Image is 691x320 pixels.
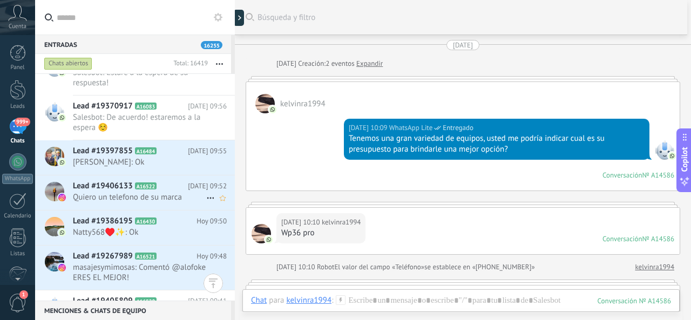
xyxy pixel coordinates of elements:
div: [DATE] 10:10 [281,217,322,228]
div: WhatsApp [2,174,33,184]
div: Menciones & Chats de equipo [35,301,231,320]
span: Lead #19397855 [73,146,133,156]
span: Hoy 09:50 [197,216,227,227]
span: kelvinra1994 [322,217,361,228]
span: Lead #19370917 [73,101,133,112]
img: com.amocrm.amocrmwa.svg [58,159,66,166]
div: Panel [2,64,33,71]
span: Hoy 09:48 [197,251,227,262]
span: 1 [19,290,28,299]
span: Salesbot: Estaré a la espera de su respuesta! [73,67,206,88]
div: Conversación [602,171,642,180]
span: [DATE] 09:56 [188,101,227,112]
span: Lead #19406133 [73,181,133,192]
span: [DATE] 09:52 [188,181,227,192]
div: [DATE] [453,40,473,50]
a: Lead #19397855 A16484 [DATE] 09:55 [PERSON_NAME]: Ok [35,140,235,175]
span: A16083 [135,103,157,110]
div: Listas [2,250,33,257]
div: Chats abiertos [44,57,92,70]
span: 16255 [201,41,222,49]
span: Robot [317,262,334,271]
div: Chats [2,138,33,145]
span: kelvinra1994 [255,94,275,113]
span: Búsqueda y filtro [258,12,676,23]
a: Lead #19386195 A16430 Hoy 09:50 ️‍Natty568♥️✨: Ok [35,210,235,245]
span: [PERSON_NAME]: Ok [73,157,206,167]
div: Total: 16419 [169,58,208,69]
img: com.amocrm.amocrmwa.svg [265,236,273,243]
a: Lead #19370917 A16083 [DATE] 09:56 Salesbot: De acuerdo! estaremos a la espera ☺️ [35,96,235,140]
span: 999+ [15,118,30,126]
span: [DATE] 09:41 [188,296,227,307]
div: Creación: [276,58,383,69]
span: se establece en «[PHONE_NUMBER]» [424,262,535,273]
span: Lead #19405809 [73,296,133,307]
span: Quiero un telefono de su marca [73,192,206,202]
div: Calendario [2,213,33,220]
div: 14586 [598,296,671,305]
span: Salesbot: De acuerdo! estaremos a la espera ☺️ [73,112,206,133]
div: Mostrar [233,10,244,26]
span: kelvinra1994 [280,99,326,109]
div: № A14586 [642,171,674,180]
div: [DATE] 10:10 [276,262,317,273]
span: masajesymimosas: Comentó @alofoke ERES EL MEJOR! [73,262,206,283]
img: instagram.svg [58,264,66,271]
img: com.amocrm.amocrmwa.svg [58,114,66,121]
span: ️‍Natty568♥️✨: Ok [73,227,206,237]
a: Lead #19406133 A16522 [DATE] 09:52 Quiero un telefono de su marca [35,175,235,210]
span: A16520 [135,297,157,304]
div: Conversación [602,234,642,243]
div: № A14586 [642,234,674,243]
span: [DATE] 09:55 [188,146,227,156]
span: para [269,295,284,306]
button: Más [208,54,231,73]
div: Wp36 pro [281,228,361,239]
div: Leads [2,103,33,110]
a: kelvinra1994 [635,262,674,273]
img: com.amocrm.amocrmwa.svg [269,106,276,113]
div: [DATE] [276,58,298,69]
div: Tenemos una gran variedad de equipos, usted me podría indicar cual es su presupuesto para brindar... [349,133,645,155]
span: Cuenta [9,23,26,30]
span: Lead #19267989 [73,251,133,262]
img: instagram.svg [58,194,66,201]
span: A16521 [135,253,157,260]
span: A16430 [135,217,157,224]
div: Entradas [35,35,231,54]
span: Entregado [443,122,473,133]
span: 2 eventos [326,58,354,69]
img: com.amocrm.amocrmwa.svg [58,229,66,236]
span: A16522 [135,182,157,189]
img: com.amocrm.amocrmwa.svg [668,152,676,160]
span: kelvinra1994 [252,224,271,243]
div: kelvinra1994 [286,295,331,305]
span: WhatsApp Lite [655,140,674,160]
div: [DATE] 10:09 [349,122,389,133]
span: A16484 [135,147,157,154]
span: Copilot [679,147,690,172]
span: El valor del campo «Teléfono» [334,262,424,273]
span: : [331,295,333,306]
a: Lead #19267989 A16521 Hoy 09:48 masajesymimosas: Comentó @alofoke ERES EL MEJOR! [35,246,235,290]
a: Expandir [356,58,383,69]
span: Lead #19386195 [73,216,133,227]
span: WhatsApp Lite [389,122,432,133]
